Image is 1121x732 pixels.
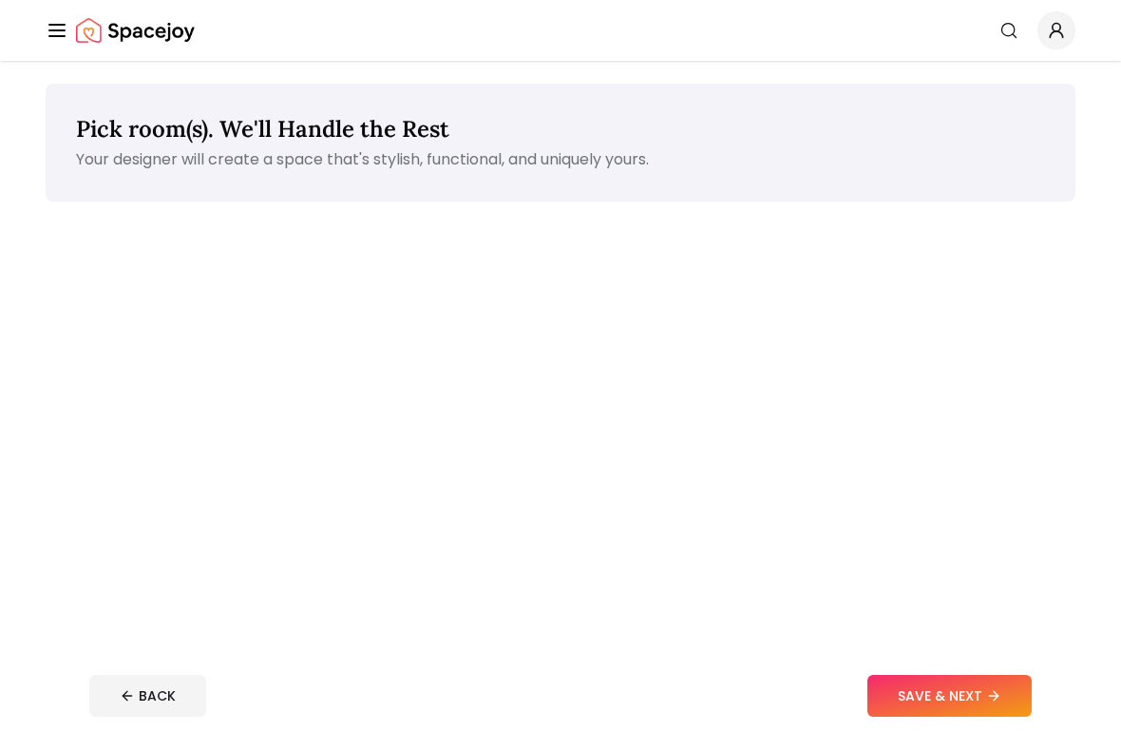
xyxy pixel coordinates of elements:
span: Pick room(s). We'll Handle the Rest [76,114,449,144]
p: Your designer will create a space that's stylish, functional, and uniquely yours. [76,148,1045,171]
button: BACK [89,675,206,717]
button: SAVE & NEXT [867,675,1032,717]
img: Spacejoy Logo [76,11,195,49]
a: Spacejoy [76,11,195,49]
